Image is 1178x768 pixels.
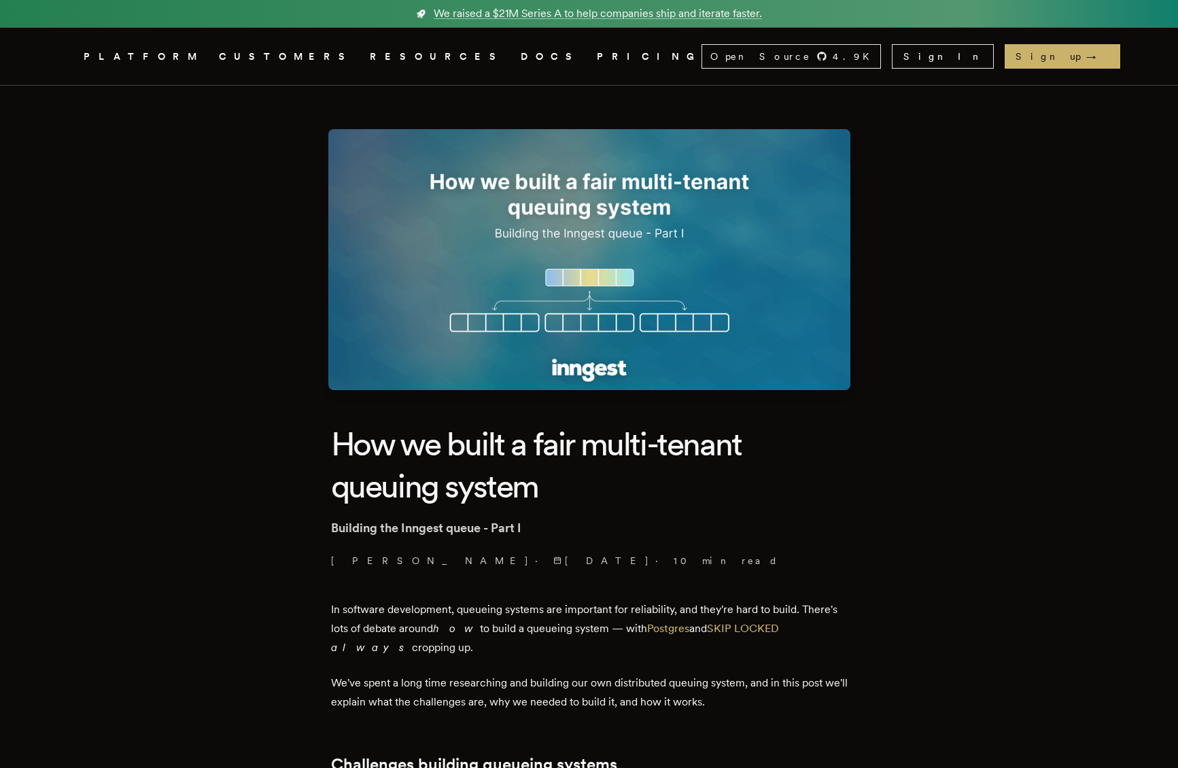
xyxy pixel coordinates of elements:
a: SKIP LOCKED [707,622,779,635]
em: always [331,641,412,654]
span: 4.9 K [833,50,878,63]
span: → [1086,50,1109,63]
a: CUSTOMERS [219,48,353,65]
span: We raised a $21M Series A to help companies ship and iterate faster. [434,5,762,22]
nav: Global [46,28,1133,85]
img: Featured image for How we built a fair multi-tenant queuing system blog post [328,129,850,390]
a: DOCS [521,48,581,65]
a: PRICING [597,48,701,65]
a: Sign up [1005,44,1120,69]
a: Postgres [647,622,689,635]
button: RESOURCES [370,48,504,65]
a: Sign In [892,44,994,69]
span: Open Source [710,50,811,63]
p: · · [331,554,848,568]
span: 10 min read [674,554,778,568]
p: In software development, queueing systems are important for reliability, and they're hard to buil... [331,600,848,657]
span: [DATE] [553,554,650,568]
button: PLATFORM [84,48,203,65]
p: Building the Inngest queue - Part I [331,519,848,538]
em: how [433,622,480,635]
a: [PERSON_NAME] [331,554,530,568]
p: We've spent a long time researching and building our own distributed queuing system, and in this ... [331,674,848,712]
h1: How we built a fair multi-tenant queuing system [331,423,848,508]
